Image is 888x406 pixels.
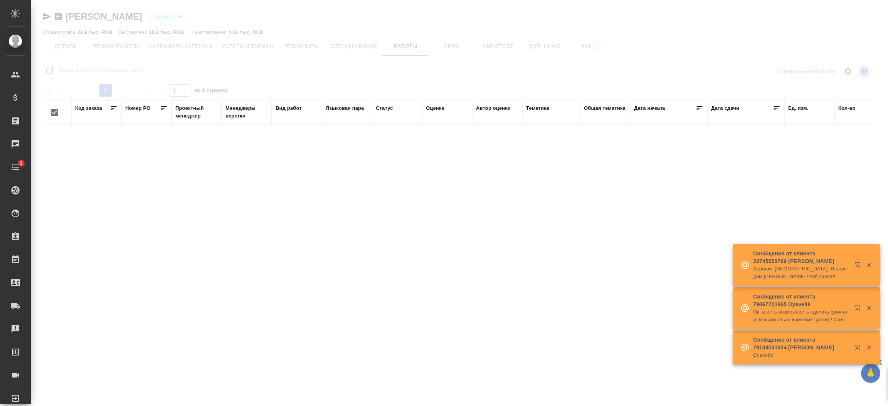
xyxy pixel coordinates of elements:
p: Спасибо [753,351,849,359]
button: Открыть в новой вкладке [850,340,868,358]
a: 2 [2,158,29,177]
div: Тематика [526,104,549,112]
div: Дата начала [634,104,665,112]
p: Сообщение от клиента 33745558769 [PERSON_NAME] [753,250,849,265]
p: Сообщение от клиента 79067701665 Dyavelik [753,293,849,308]
div: Ед. изм. [788,104,809,112]
button: Закрыть [861,262,877,268]
span: 2 [15,159,27,167]
p: Ок, а есть возможность сделать срочно (в максимально короткие сроки)? Само собой, с доплатой за сроч [753,308,849,324]
p: Хорошо. [GEOGRAPHIC_DATA]. Я передам [PERSON_NAME] чтоб заехал. [753,265,849,280]
div: Дата сдачи [711,104,739,112]
div: Код заказа [75,104,102,112]
p: Сообщение от клиента 79104591624 [PERSON_NAME] [753,336,849,351]
div: Автор оценки [476,104,511,112]
div: Номер PO [125,104,150,112]
div: Проектный менеджер [175,104,218,120]
div: Оценка [426,104,444,112]
div: Языковая пара [326,104,364,112]
button: Открыть в новой вкладке [850,257,868,276]
button: Открыть в новой вкладке [850,300,868,319]
button: Закрыть [861,344,877,351]
div: Общая тематика [584,104,626,112]
div: Кол-во [838,104,856,112]
div: Менеджеры верстки [225,104,268,120]
button: Закрыть [861,305,877,312]
div: Вид работ [276,104,302,112]
div: Статус [376,104,393,112]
